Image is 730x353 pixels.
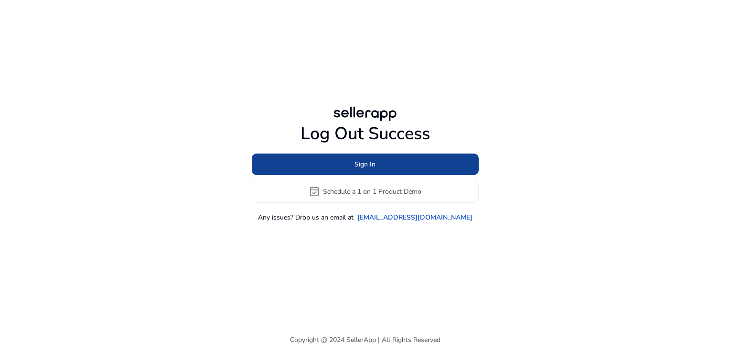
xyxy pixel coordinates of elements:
[252,123,479,144] h1: Log Out Success
[258,212,354,222] p: Any issues? Drop us an email at
[354,159,376,169] span: Sign In
[309,186,320,197] span: event_available
[252,154,479,175] button: Sign In
[252,180,479,203] button: event_availableSchedule a 1 on 1 Product Demo
[357,212,472,222] a: [EMAIL_ADDRESS][DOMAIN_NAME]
